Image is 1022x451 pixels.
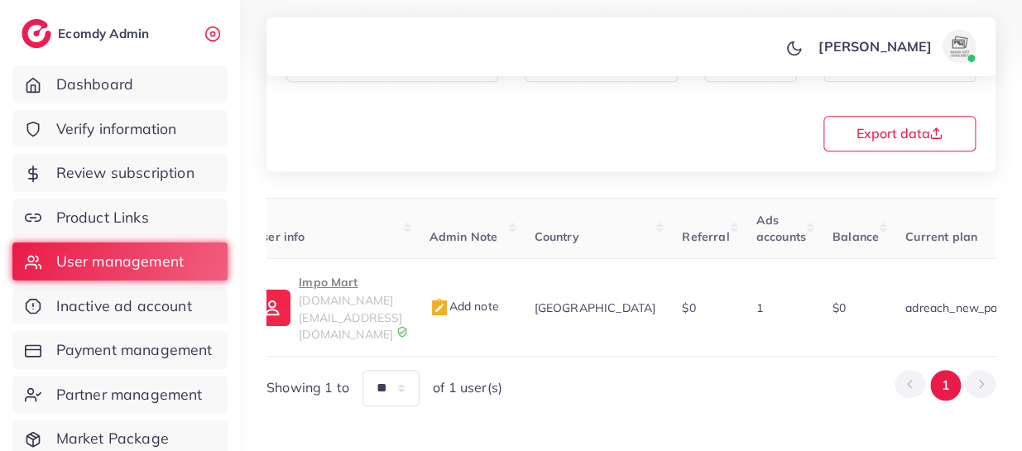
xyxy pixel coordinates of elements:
button: Go to page 1 [930,370,961,401]
span: Verify information [56,118,177,140]
span: Export data [856,127,943,140]
p: [PERSON_NAME] [818,36,932,56]
span: [GEOGRAPHIC_DATA] [535,300,656,315]
span: Admin Note [429,229,498,244]
h2: Ecomdy Admin [58,26,153,41]
span: Referral [682,229,729,244]
a: logoEcomdy Admin [22,19,153,48]
a: [PERSON_NAME]avatar [809,30,982,63]
a: Partner management [12,376,228,414]
span: User management [56,251,184,272]
span: Ads accounts [756,213,806,244]
a: Verify information [12,110,228,148]
p: Impo Mart [299,272,402,292]
span: 1 [756,300,763,315]
a: Payment management [12,331,228,369]
button: Export data [823,116,976,151]
a: Inactive ad account [12,287,228,325]
a: Product Links [12,199,228,237]
span: Country [535,229,579,244]
span: Review subscription [56,162,194,184]
span: Payment management [56,339,213,361]
span: $0 [832,300,846,315]
span: Balance [832,229,879,244]
a: Review subscription [12,154,228,192]
ul: Pagination [895,370,996,401]
span: Market Package [56,428,169,449]
span: Product Links [56,207,149,228]
img: ic-user-info.36bf1079.svg [254,290,290,326]
span: [DOMAIN_NAME][EMAIL_ADDRESS][DOMAIN_NAME] [299,293,402,342]
span: $0 [682,300,695,315]
a: Dashboard [12,65,228,103]
a: User management [12,242,228,281]
img: logo [22,19,51,48]
span: Add note [429,299,499,314]
span: of 1 user(s) [433,378,502,397]
span: Inactive ad account [56,295,192,317]
img: admin_note.cdd0b510.svg [429,298,449,318]
span: Partner management [56,384,203,405]
span: Current plan [905,229,977,244]
span: Showing 1 to [266,378,349,397]
img: 9CAL8B2pu8EFxCJHYAAAAldEVYdGRhdGU6Y3JlYXRlADIwMjItMTItMDlUMDQ6NTg6MzkrMDA6MDBXSlgLAAAAJXRFWHRkYXR... [396,326,408,338]
span: Dashboard [56,74,133,95]
span: User info [254,229,305,244]
a: Impo Mart[DOMAIN_NAME][EMAIL_ADDRESS][DOMAIN_NAME] [254,272,402,343]
img: avatar [943,30,976,63]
